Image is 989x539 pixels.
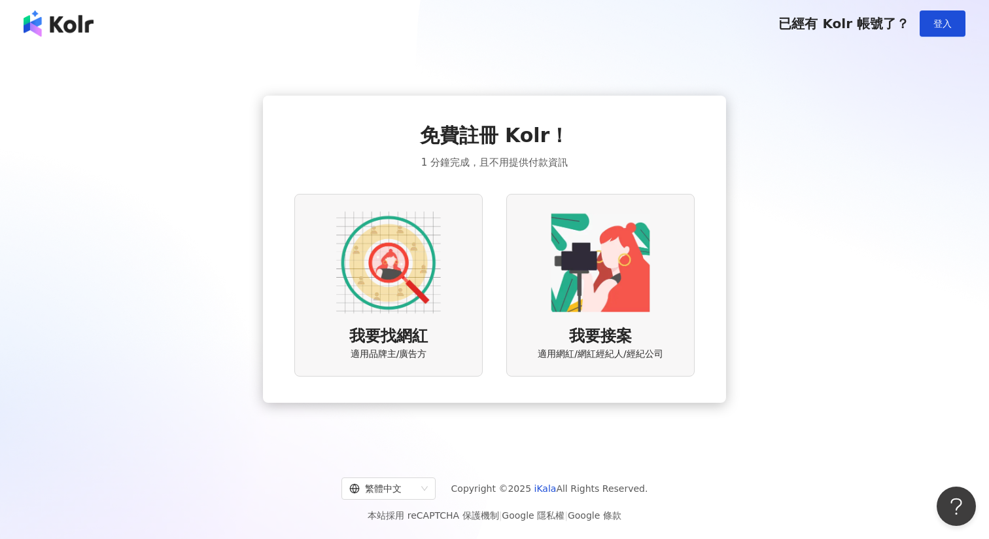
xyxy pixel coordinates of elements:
[24,10,94,37] img: logo
[421,155,568,170] span: 1 分鐘完成，且不用提供付款資訊
[368,508,621,523] span: 本站採用 reCAPTCHA 保護機制
[336,210,441,315] img: AD identity option
[568,510,621,521] a: Google 條款
[538,348,663,361] span: 適用網紅/網紅經紀人/經紀公司
[564,510,568,521] span: |
[420,122,570,149] span: 免費註冊 Kolr！
[933,18,952,29] span: 登入
[569,325,632,348] span: 我要接案
[937,487,976,526] iframe: Help Scout Beacon - Open
[502,510,564,521] a: Google 隱私權
[451,481,648,496] span: Copyright © 2025 All Rights Reserved.
[349,325,428,348] span: 我要找網紅
[499,510,502,521] span: |
[534,483,557,494] a: iKala
[351,348,427,361] span: 適用品牌主/廣告方
[920,10,965,37] button: 登入
[778,16,909,31] span: 已經有 Kolr 帳號了？
[349,478,416,499] div: 繁體中文
[548,210,653,315] img: KOL identity option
